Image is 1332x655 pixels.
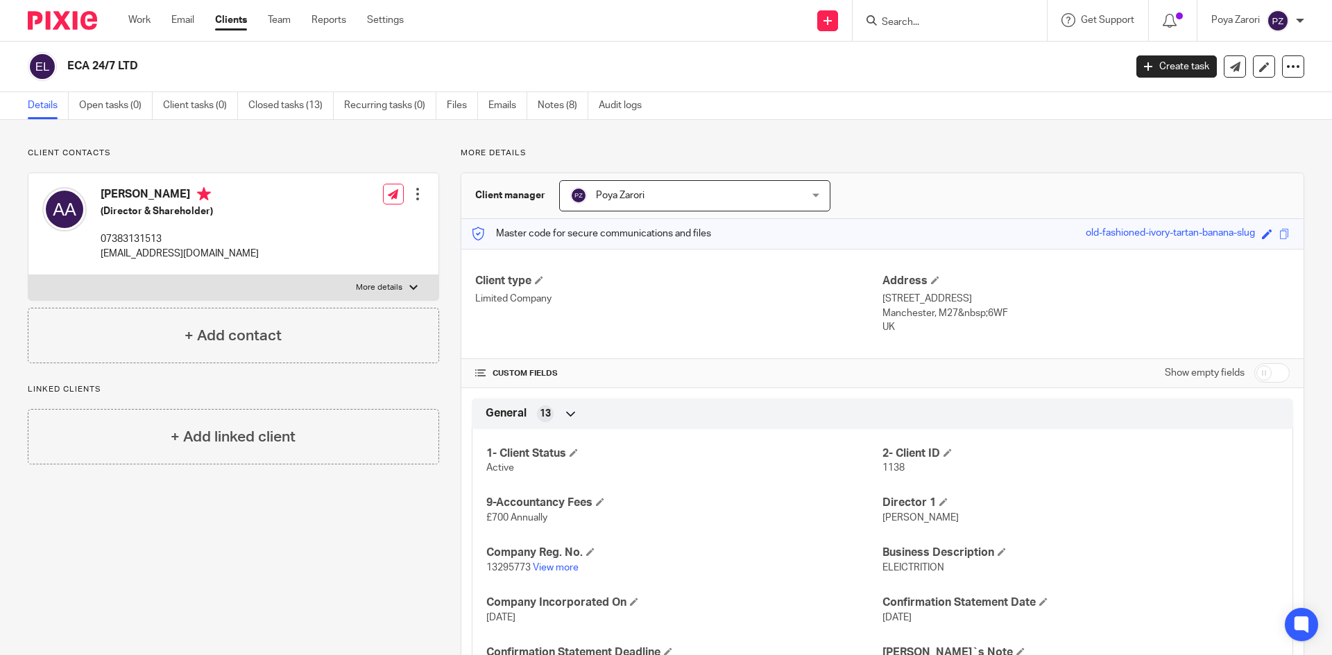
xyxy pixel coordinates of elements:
[248,92,334,119] a: Closed tasks (13)
[475,274,882,288] h4: Client type
[533,563,579,573] a: View more
[475,292,882,306] p: Limited Company
[882,613,912,622] span: [DATE]
[28,384,439,395] p: Linked clients
[486,406,527,421] span: General
[882,446,1279,461] h4: 2- Client ID
[486,446,882,461] h4: 1- Client Status
[461,148,1304,159] p: More details
[101,247,259,261] p: [EMAIL_ADDRESS][DOMAIN_NAME]
[344,92,436,119] a: Recurring tasks (0)
[599,92,652,119] a: Audit logs
[215,13,247,27] a: Clients
[882,563,944,573] span: ELEICTRITION
[540,407,551,421] span: 13
[28,11,97,30] img: Pixie
[570,187,587,204] img: svg%3E
[1211,13,1260,27] p: Poya Zarori
[538,92,588,119] a: Notes (8)
[882,513,959,523] span: [PERSON_NAME]
[882,595,1279,610] h4: Confirmation Statement Date
[880,17,1005,29] input: Search
[486,545,882,560] h4: Company Reg. No.
[488,92,527,119] a: Emails
[882,292,1290,306] p: [STREET_ADDRESS]
[1086,226,1255,242] div: old-fashioned-ivory-tartan-banana-slug
[311,13,346,27] a: Reports
[367,13,404,27] a: Settings
[185,325,282,347] h4: + Add contact
[486,496,882,510] h4: 9-Accountancy Fees
[128,13,151,27] a: Work
[447,92,478,119] a: Files
[163,92,238,119] a: Client tasks (0)
[171,426,296,448] h4: + Add linked client
[101,232,259,246] p: 07383131513
[28,52,57,81] img: svg%3E
[1081,15,1134,25] span: Get Support
[475,189,545,202] h3: Client manager
[882,274,1290,288] h4: Address
[28,148,439,159] p: Client contacts
[79,92,153,119] a: Open tasks (0)
[28,92,69,119] a: Details
[486,613,515,622] span: [DATE]
[67,59,906,73] h2: ECA 24/7 LTD
[882,463,905,473] span: 1138
[101,187,259,204] h4: [PERSON_NAME]
[475,368,882,379] h4: CUSTOM FIELDS
[356,282,402,293] p: More details
[486,563,531,573] span: 13295773
[1267,10,1289,32] img: svg%3E
[42,187,87,232] img: svg%3E
[101,204,259,218] h5: (Director & Shareholder)
[882,306,1290,320] p: Manchester, M27&nbsp;6WF
[882,496,1279,510] h4: Director 1
[486,513,547,523] span: £700 Annually
[486,463,514,473] span: Active
[882,320,1290,334] p: UK
[268,13,291,27] a: Team
[171,13,194,27] a: Email
[1165,366,1245,380] label: Show empty fields
[472,227,711,241] p: Master code for secure communications and files
[486,595,882,610] h4: Company Incorporated On
[1136,55,1217,78] a: Create task
[197,187,211,201] i: Primary
[882,545,1279,560] h4: Business Description
[596,191,644,200] span: Poya Zarori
